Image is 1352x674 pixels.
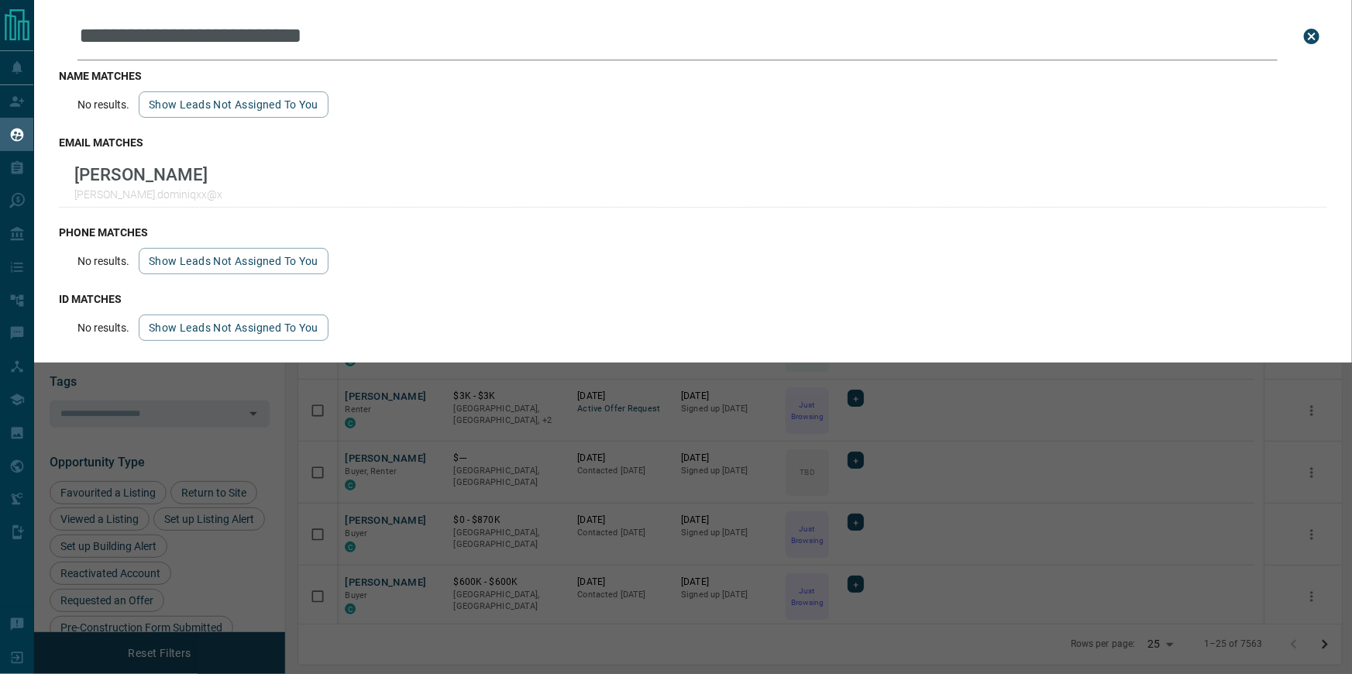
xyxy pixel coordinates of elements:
[59,293,1327,305] h3: id matches
[77,255,129,267] p: No results.
[74,188,222,201] p: [PERSON_NAME].dominiqxx@x
[59,136,1327,149] h3: email matches
[77,322,129,334] p: No results.
[59,70,1327,82] h3: name matches
[59,226,1327,239] h3: phone matches
[77,98,129,111] p: No results.
[139,248,329,274] button: show leads not assigned to you
[139,315,329,341] button: show leads not assigned to you
[74,164,222,184] p: [PERSON_NAME]
[1296,21,1327,52] button: close search bar
[139,91,329,118] button: show leads not assigned to you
